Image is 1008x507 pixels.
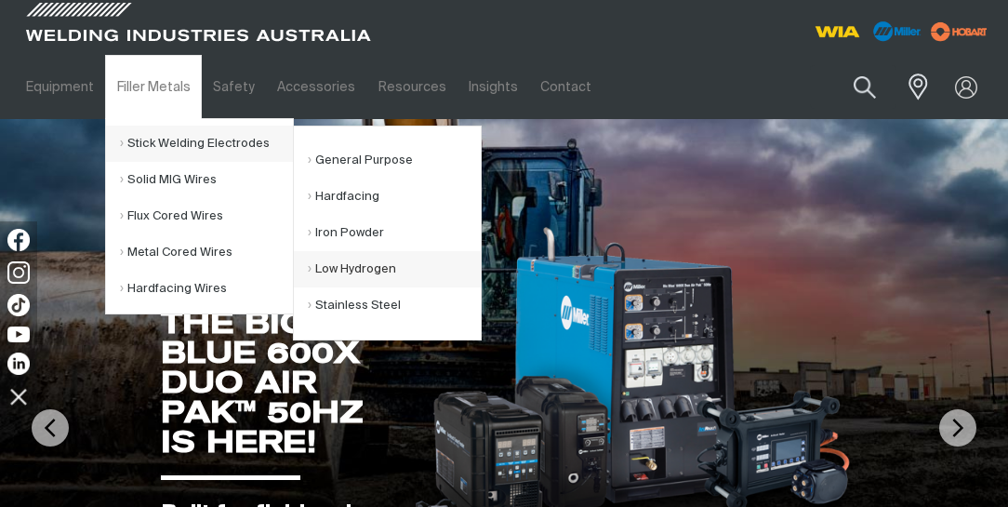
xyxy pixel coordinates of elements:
img: hide socials [3,380,34,412]
a: Filler Metals [105,55,201,119]
img: LinkedIn [7,353,30,375]
a: Safety [202,55,266,119]
img: NextArrow [939,409,976,447]
a: Equipment [15,55,105,119]
img: Facebook [7,229,30,251]
a: General Purpose [308,142,481,179]
button: Search products [833,65,896,109]
a: Resources [367,55,458,119]
a: Flux Cored Wires [120,198,293,234]
a: Accessories [266,55,366,119]
img: miller [925,18,993,46]
div: THE BIG BLUE 600X DUO AIR PAK™ 50HZ IS HERE! [161,308,384,457]
a: Stick Welding Electrodes [120,126,293,162]
a: Metal Cored Wires [120,234,293,271]
ul: Stick Welding Electrodes Submenu [293,126,482,340]
img: PrevArrow [32,409,69,447]
img: TikTok [7,294,30,316]
a: Iron Powder [308,215,481,251]
a: Low Hydrogen [308,251,481,287]
a: Stainless Steel [308,287,481,324]
img: Instagram [7,261,30,284]
a: Hardfacing [308,179,481,215]
a: Solid MIG Wires [120,162,293,198]
a: Contact [529,55,603,119]
nav: Main [15,55,749,119]
input: Product name or item number... [810,65,896,109]
a: Insights [458,55,529,119]
img: YouTube [7,327,30,342]
a: Hardfacing Wires [120,271,293,307]
ul: Filler Metals Submenu [105,118,294,314]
